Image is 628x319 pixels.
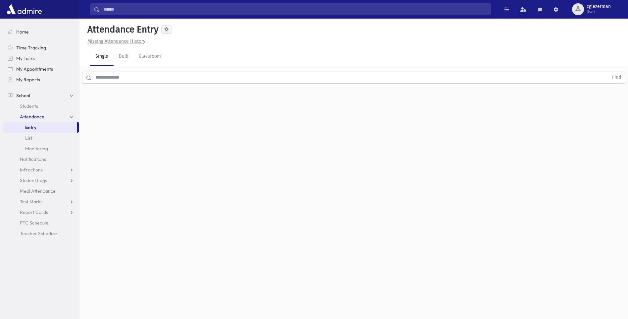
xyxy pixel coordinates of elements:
a: Meal Attendance [3,186,79,196]
span: Report Cards [20,209,48,215]
a: School [3,90,79,101]
a: My Tasks [3,53,79,64]
span: School [16,93,30,98]
span: My Reports [16,77,40,83]
a: Bulk [114,47,133,66]
a: Student Logs [3,175,79,186]
span: Notifications [20,156,46,162]
a: Home [3,27,79,37]
a: Monitoring [3,143,79,154]
img: AdmirePro [5,3,43,16]
a: My Appointments [3,64,79,74]
span: List [25,135,32,141]
span: Monitoring [25,146,48,152]
a: Attendance [3,111,79,122]
a: Single [90,47,114,66]
a: Infractions [3,164,79,175]
span: cglezerman [587,4,611,9]
span: Time Tracking [16,45,46,51]
a: Time Tracking [3,42,79,53]
span: User [587,9,611,15]
span: Home [16,29,29,35]
span: My Appointments [16,66,53,72]
a: Entry [3,122,77,133]
a: PTC Schedule [3,218,79,228]
span: Test Marks [20,199,42,205]
h5: Attendance Entry [85,24,159,35]
a: Students [3,101,79,111]
a: Report Cards [3,207,79,218]
u: Missing Attendance History [87,38,145,44]
a: Teacher Schedule [3,228,79,239]
span: Entry [25,124,36,130]
span: Infractions [20,167,43,173]
a: My Reports [3,74,79,85]
span: Attendance [20,114,44,120]
span: Teacher Schedule [20,230,57,236]
span: Students [20,103,38,109]
button: Find [608,72,625,83]
a: Test Marks [3,196,79,207]
a: List [3,133,79,143]
span: My Tasks [16,55,35,61]
span: Meal Attendance [20,188,56,194]
span: PTC Schedule [20,220,48,226]
input: Search [100,3,491,15]
a: Notifications [3,154,79,164]
a: Missing Attendance History [85,38,145,44]
a: Classroom [133,47,166,66]
span: Student Logs [20,177,47,183]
